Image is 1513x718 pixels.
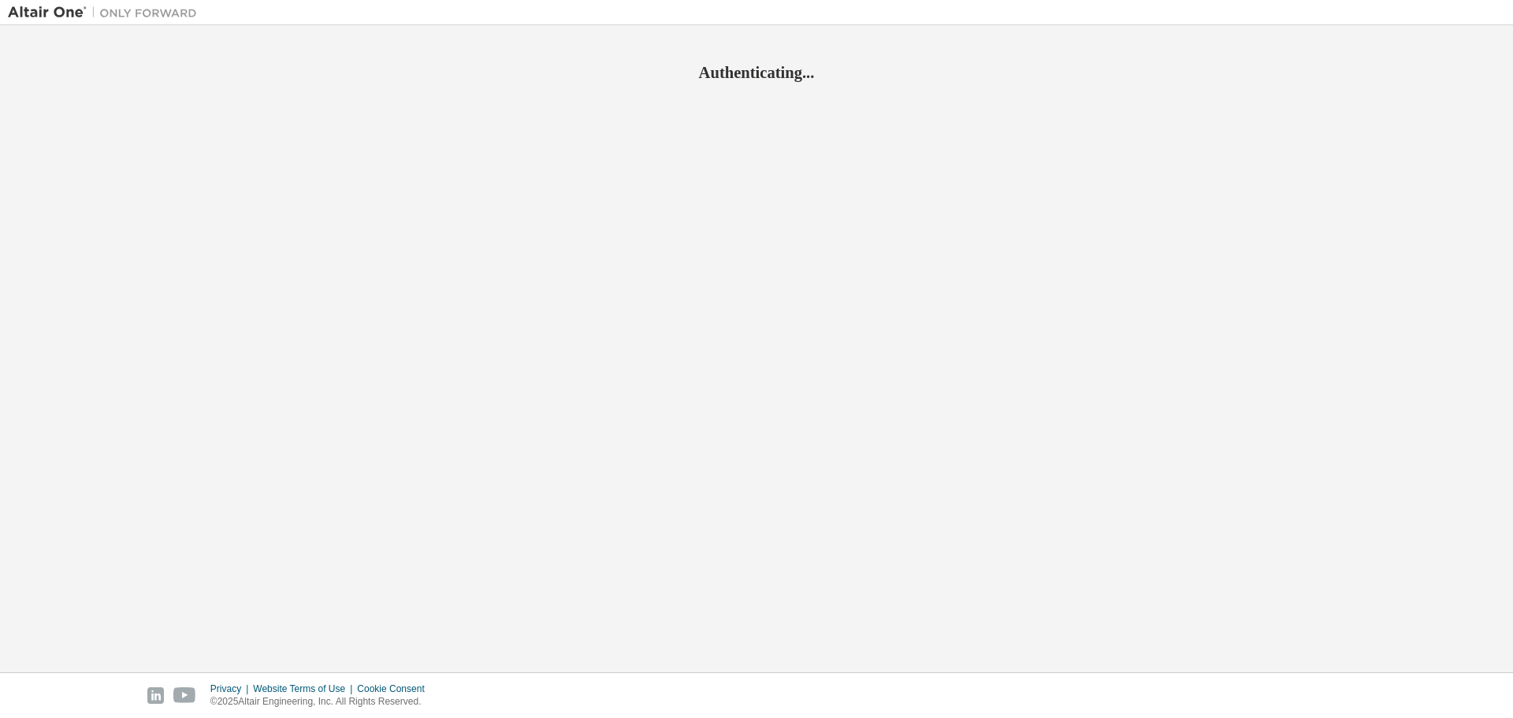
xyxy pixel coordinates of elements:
[210,683,253,695] div: Privacy
[8,5,205,20] img: Altair One
[8,62,1505,83] h2: Authenticating...
[357,683,433,695] div: Cookie Consent
[147,687,164,704] img: linkedin.svg
[253,683,357,695] div: Website Terms of Use
[173,687,196,704] img: youtube.svg
[210,695,434,709] p: © 2025 Altair Engineering, Inc. All Rights Reserved.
